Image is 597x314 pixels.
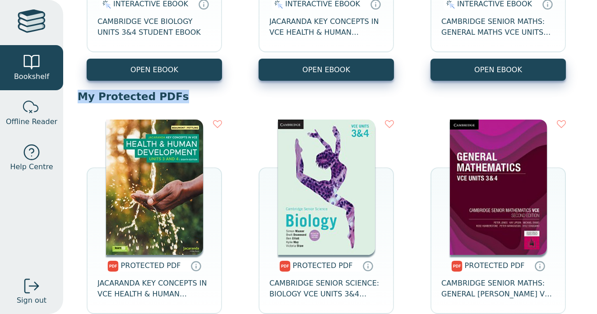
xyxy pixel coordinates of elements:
[6,116,57,127] span: Offline Reader
[97,278,211,300] span: JACARANDA KEY CONCEPTS IN VCE HEALTH & HUMAN DEVELOPMENT UNITS 3&4 PRINT & LEARNON EBOOK 8E
[451,261,463,272] img: pdf.svg
[107,261,119,272] img: pdf.svg
[121,261,181,270] span: PROTECTED PDF
[14,71,49,82] span: Bookshelf
[430,59,566,81] button: OPEN EBOOK
[17,295,46,306] span: Sign out
[190,260,201,271] a: Protected PDFs cannot be printed, copied or shared. They can be accessed online through Education...
[279,261,291,272] img: pdf.svg
[259,59,394,81] button: OPEN EBOOK
[278,120,375,255] img: 7f2a0c1b-9e99-4551-8352-ef26904edd1f.jpg
[97,16,211,38] span: CAMBRIDGE VCE BIOLOGY UNITS 3&4 STUDENT EBOOK
[106,120,203,255] img: c5684ea3-8719-40ee-8c06-bb103d5c1e9e.jpg
[87,59,222,81] button: OPEN EBOOK
[450,120,547,255] img: b51c9fc7-31fd-4d5b-8be6-3f7da7fcc9ed.jpg
[10,162,53,172] span: Help Centre
[269,278,383,300] span: CAMBRIDGE SENIOR SCIENCE: BIOLOGY VCE UNITS 3&4 STUDENT BOOK + EBOOK
[78,90,583,103] p: My Protected PDFs
[362,260,373,271] a: Protected PDFs cannot be printed, copied or shared. They can be accessed online through Education...
[441,278,555,300] span: CAMBRIDGE SENIOR MATHS: GENERAL [PERSON_NAME] VCE UNITS 3&4
[465,261,525,270] span: PROTECTED PDF
[441,16,555,38] span: CAMBRIDGE SENIOR MATHS: GENERAL MATHS VCE UNITS 3&4 EBOOK 2E
[534,260,545,271] a: Protected PDFs cannot be printed, copied or shared. They can be accessed online through Education...
[269,16,383,38] span: JACARANDA KEY CONCEPTS IN VCE HEALTH & HUMAN DEVELOPMENT UNITS 3&4 LEARNON EBOOK 8E
[293,261,353,270] span: PROTECTED PDF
